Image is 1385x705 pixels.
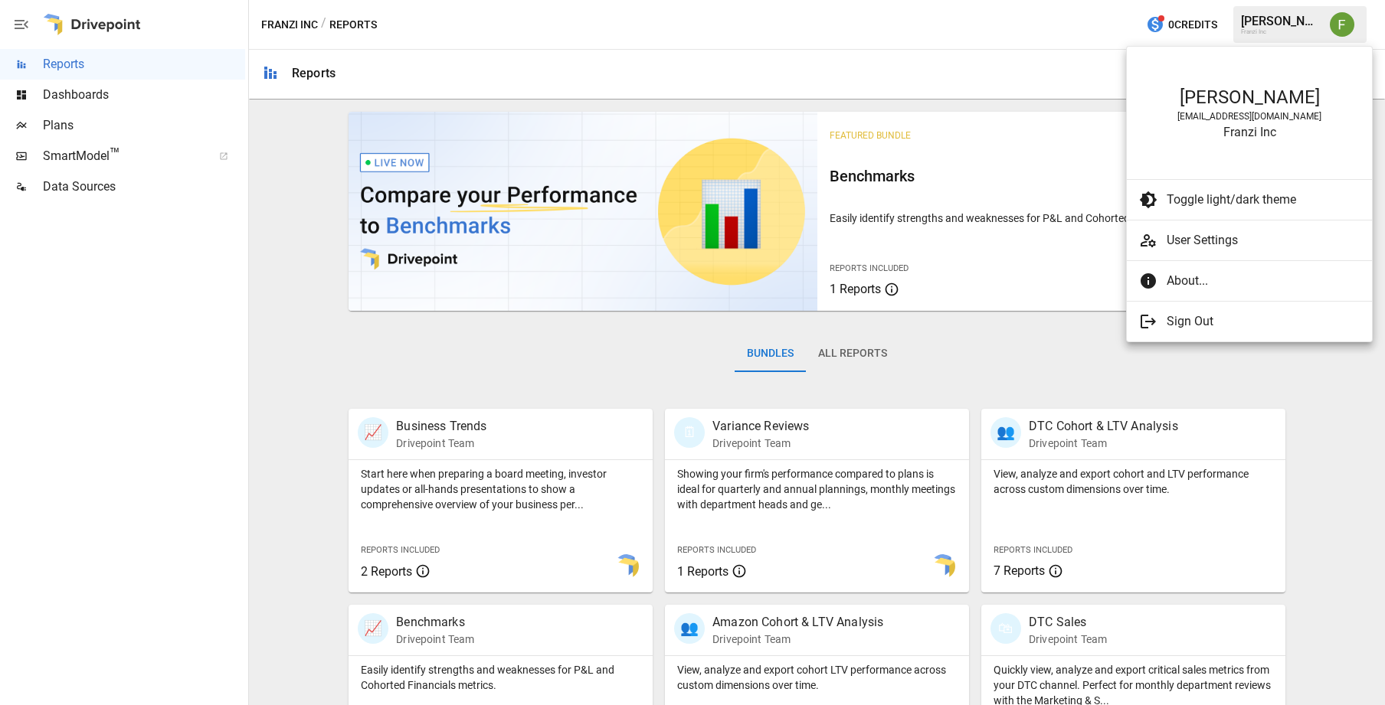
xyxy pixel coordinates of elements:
span: User Settings [1167,231,1360,250]
span: Sign Out [1167,312,1360,331]
div: Franzi Inc [1142,125,1357,139]
span: About... [1167,272,1360,290]
div: [EMAIL_ADDRESS][DOMAIN_NAME] [1142,111,1357,122]
div: [PERSON_NAME] [1142,86,1357,108]
span: Toggle light/dark theme [1167,191,1360,209]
